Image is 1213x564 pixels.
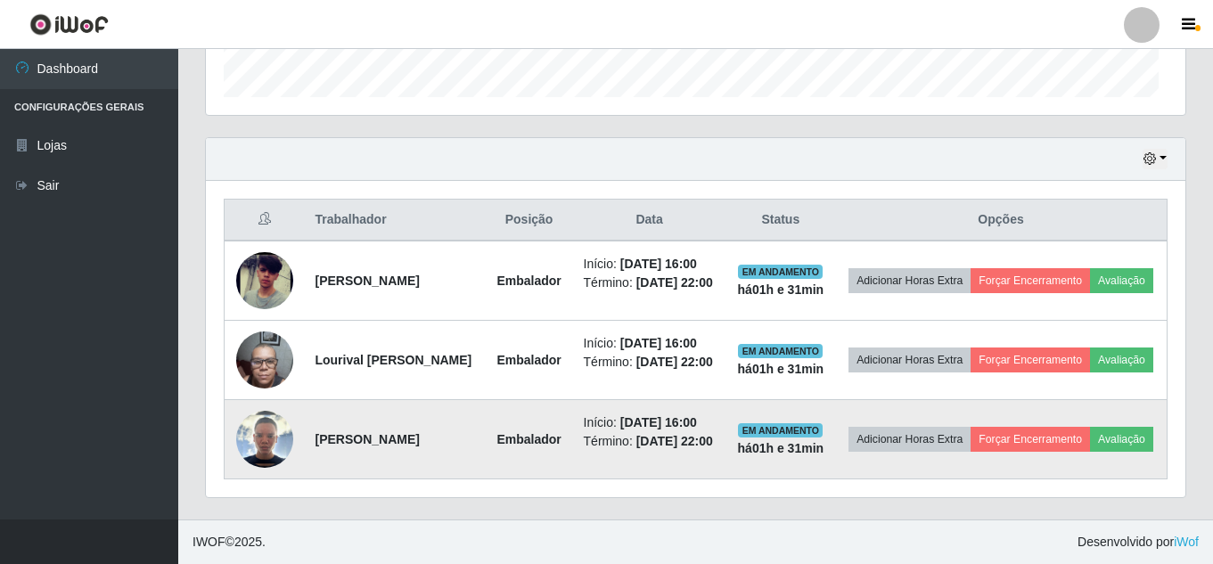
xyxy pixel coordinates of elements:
strong: Lourival [PERSON_NAME] [315,353,471,367]
strong: Embalador [496,353,561,367]
button: Avaliação [1090,427,1153,452]
strong: há 01 h e 31 min [738,441,824,455]
time: [DATE] 16:00 [620,415,697,429]
span: EM ANDAMENTO [738,423,823,437]
strong: Embalador [496,432,561,446]
button: Avaliação [1090,268,1153,293]
button: Forçar Encerramento [971,268,1090,293]
li: Início: [584,413,716,432]
a: iWof [1174,535,1199,549]
img: 1753462456105.jpeg [236,411,293,468]
span: Desenvolvido por [1078,533,1199,552]
th: Posição [486,200,573,241]
button: Forçar Encerramento [971,347,1090,372]
strong: há 01 h e 31 min [738,362,824,376]
th: Opções [835,200,1167,241]
time: [DATE] 22:00 [636,275,713,290]
button: Adicionar Horas Extra [848,347,971,372]
li: Término: [584,353,716,372]
li: Término: [584,274,716,292]
button: Avaliação [1090,347,1153,372]
span: © 2025 . [193,533,266,552]
button: Adicionar Horas Extra [848,427,971,452]
li: Início: [584,255,716,274]
strong: há 01 h e 31 min [738,282,824,297]
li: Término: [584,432,716,451]
time: [DATE] 22:00 [636,355,713,369]
time: [DATE] 16:00 [620,257,697,271]
th: Data [573,200,726,241]
strong: [PERSON_NAME] [315,274,419,288]
button: Adicionar Horas Extra [848,268,971,293]
button: Forçar Encerramento [971,427,1090,452]
th: Status [726,200,836,241]
span: EM ANDAMENTO [738,344,823,358]
img: CoreUI Logo [29,13,109,36]
time: [DATE] 22:00 [636,434,713,448]
strong: Embalador [496,274,561,288]
img: 1752365039975.jpeg [236,322,293,397]
span: EM ANDAMENTO [738,265,823,279]
img: 1679406673876.jpeg [236,219,293,343]
time: [DATE] 16:00 [620,336,697,350]
span: IWOF [193,535,225,549]
li: Início: [584,334,716,353]
th: Trabalhador [304,200,485,241]
strong: [PERSON_NAME] [315,432,419,446]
